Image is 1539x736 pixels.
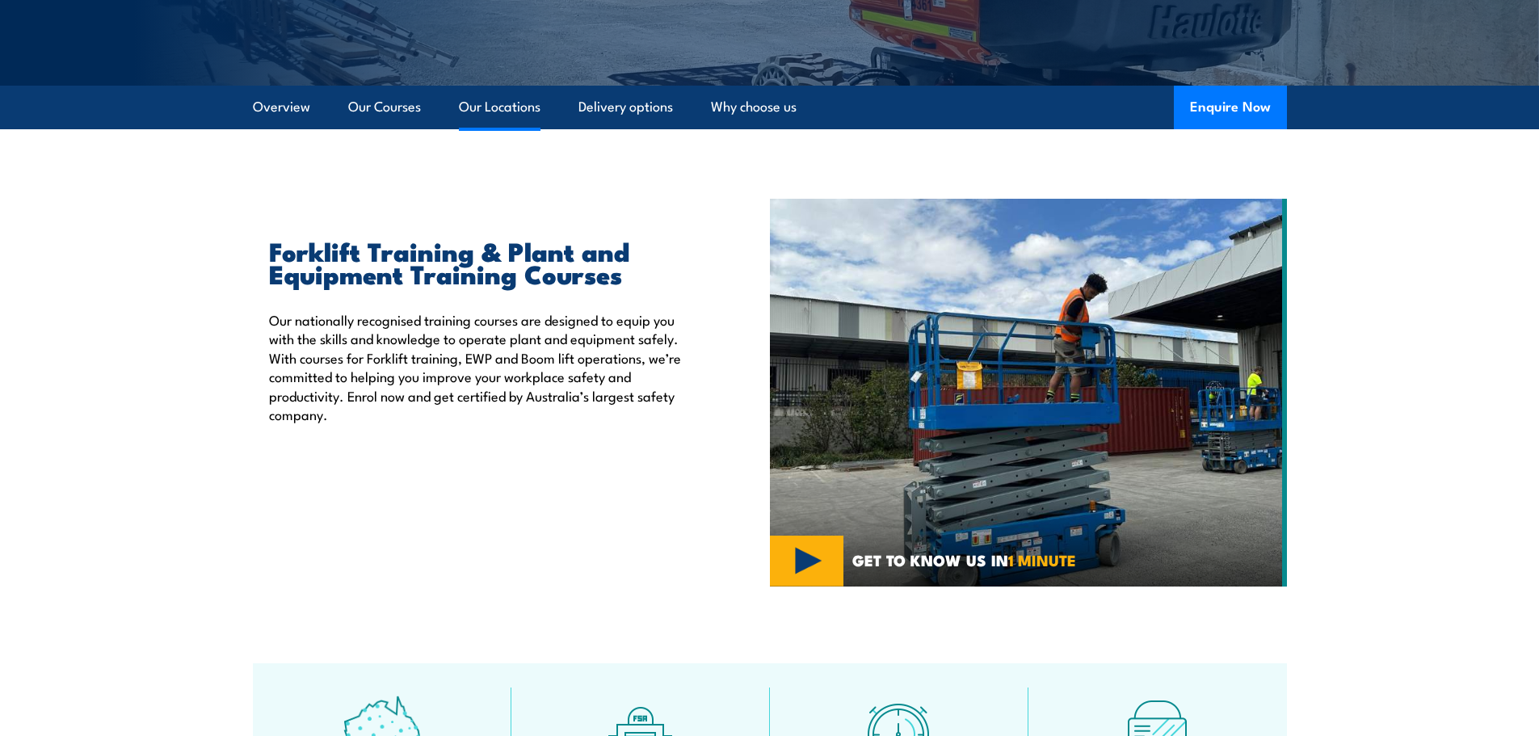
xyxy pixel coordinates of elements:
span: GET TO KNOW US IN [852,553,1076,567]
button: Enquire Now [1174,86,1287,129]
p: Our nationally recognised training courses are designed to equip you with the skills and knowledg... [269,310,696,423]
a: Our Locations [459,86,540,128]
a: Overview [253,86,310,128]
a: Our Courses [348,86,421,128]
h2: Forklift Training & Plant and Equipment Training Courses [269,239,696,284]
img: Verification of Competency (VOC) for Elevating Work Platform (EWP) Under 11m [770,199,1287,587]
a: Why choose us [711,86,797,128]
a: Delivery options [578,86,673,128]
strong: 1 MINUTE [1008,548,1076,571]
